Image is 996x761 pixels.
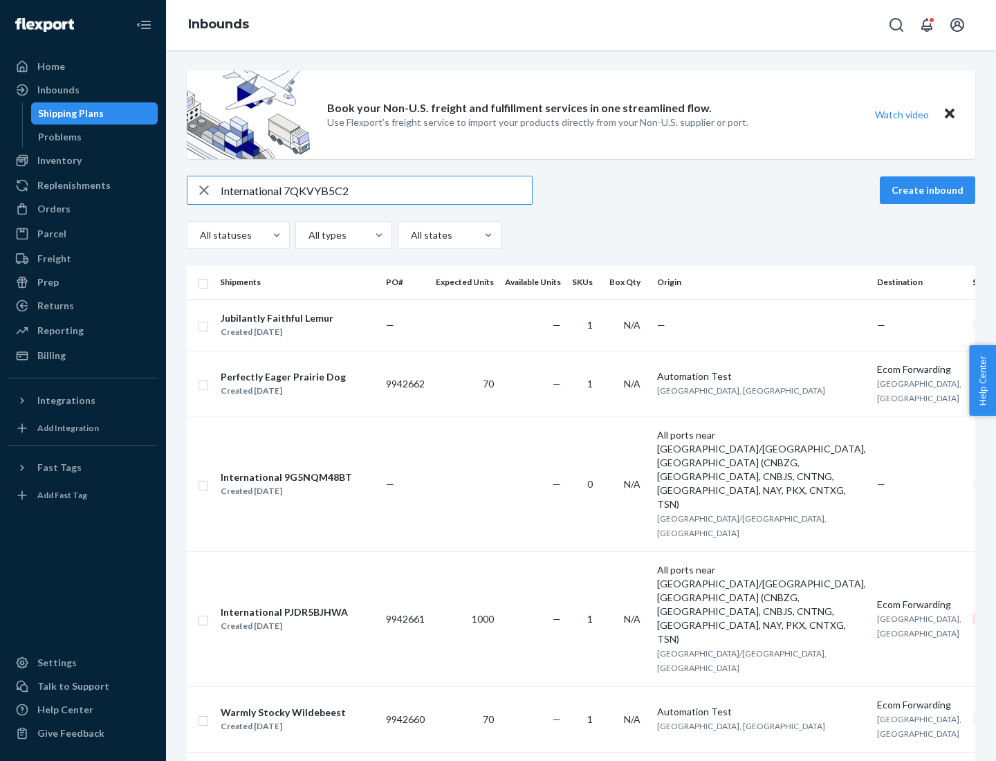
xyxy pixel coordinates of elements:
[883,11,910,39] button: Open Search Box
[37,679,109,693] div: Talk to Support
[553,613,561,625] span: —
[8,389,158,412] button: Integrations
[8,149,158,172] a: Inventory
[37,252,71,266] div: Freight
[657,513,827,538] span: [GEOGRAPHIC_DATA]/[GEOGRAPHIC_DATA], [GEOGRAPHIC_DATA]
[483,378,494,389] span: 70
[587,713,593,725] span: 1
[37,422,99,434] div: Add Integration
[37,299,74,313] div: Returns
[37,489,87,501] div: Add Fast Tag
[657,563,866,646] div: All ports near [GEOGRAPHIC_DATA]/[GEOGRAPHIC_DATA], [GEOGRAPHIC_DATA] (CNBZG, [GEOGRAPHIC_DATA], ...
[877,378,961,403] span: [GEOGRAPHIC_DATA], [GEOGRAPHIC_DATA]
[37,703,93,717] div: Help Center
[8,295,158,317] a: Returns
[37,349,66,363] div: Billing
[327,116,748,129] p: Use Flexport’s freight service to import your products directly from your Non-U.S. supplier or port.
[37,394,95,407] div: Integrations
[587,478,593,490] span: 0
[327,100,712,116] p: Book your Non-U.S. freight and fulfillment services in one streamlined flow.
[969,345,996,416] button: Help Center
[37,656,77,670] div: Settings
[221,605,348,619] div: International PJDR5BJHWA
[624,613,640,625] span: N/A
[221,325,333,339] div: Created [DATE]
[587,319,593,331] span: 1
[8,345,158,367] a: Billing
[380,686,430,752] td: 9942660
[37,178,111,192] div: Replenishments
[877,363,961,376] div: Ecom Forwarding
[913,11,941,39] button: Open notifications
[8,198,158,220] a: Orders
[38,107,104,120] div: Shipping Plans
[587,613,593,625] span: 1
[409,228,411,242] input: All states
[877,698,961,712] div: Ecom Forwarding
[31,102,158,125] a: Shipping Plans
[8,174,158,196] a: Replenishments
[8,417,158,439] a: Add Integration
[8,652,158,674] a: Settings
[553,319,561,331] span: —
[871,266,967,299] th: Destination
[31,126,158,148] a: Problems
[657,319,665,331] span: —
[221,484,352,498] div: Created [DATE]
[483,713,494,725] span: 70
[877,614,961,639] span: [GEOGRAPHIC_DATA], [GEOGRAPHIC_DATA]
[8,271,158,293] a: Prep
[652,266,871,299] th: Origin
[214,266,380,299] th: Shipments
[8,722,158,744] button: Give Feedback
[8,248,158,270] a: Freight
[37,324,84,338] div: Reporting
[553,713,561,725] span: —
[37,275,59,289] div: Prep
[866,104,938,125] button: Watch video
[657,721,825,731] span: [GEOGRAPHIC_DATA], [GEOGRAPHIC_DATA]
[307,228,308,242] input: All types
[8,320,158,342] a: Reporting
[8,699,158,721] a: Help Center
[624,713,640,725] span: N/A
[8,457,158,479] button: Fast Tags
[380,266,430,299] th: PO#
[8,79,158,101] a: Inbounds
[657,369,866,383] div: Automation Test
[8,223,158,245] a: Parcel
[499,266,566,299] th: Available Units
[37,59,65,73] div: Home
[624,478,640,490] span: N/A
[15,18,74,32] img: Flexport logo
[657,385,825,396] span: [GEOGRAPHIC_DATA], [GEOGRAPHIC_DATA]
[877,714,961,739] span: [GEOGRAPHIC_DATA], [GEOGRAPHIC_DATA]
[37,83,80,97] div: Inbounds
[221,470,352,484] div: International 9G5NQM48BT
[657,705,866,719] div: Automation Test
[386,478,394,490] span: —
[221,619,348,633] div: Created [DATE]
[37,461,82,475] div: Fast Tags
[943,11,971,39] button: Open account menu
[877,598,961,612] div: Ecom Forwarding
[8,675,158,697] a: Talk to Support
[8,55,158,77] a: Home
[188,17,249,32] a: Inbounds
[941,104,959,125] button: Close
[553,478,561,490] span: —
[177,5,260,45] ol: breadcrumbs
[221,384,346,398] div: Created [DATE]
[37,227,66,241] div: Parcel
[38,130,82,144] div: Problems
[657,428,866,511] div: All ports near [GEOGRAPHIC_DATA]/[GEOGRAPHIC_DATA], [GEOGRAPHIC_DATA] (CNBZG, [GEOGRAPHIC_DATA], ...
[553,378,561,389] span: —
[8,484,158,506] a: Add Fast Tag
[587,378,593,389] span: 1
[657,648,827,673] span: [GEOGRAPHIC_DATA]/[GEOGRAPHIC_DATA], [GEOGRAPHIC_DATA]
[221,706,346,719] div: Warmly Stocky Wildebeest
[37,202,71,216] div: Orders
[199,228,200,242] input: All statuses
[130,11,158,39] button: Close Navigation
[221,370,346,384] div: Perfectly Eager Prairie Dog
